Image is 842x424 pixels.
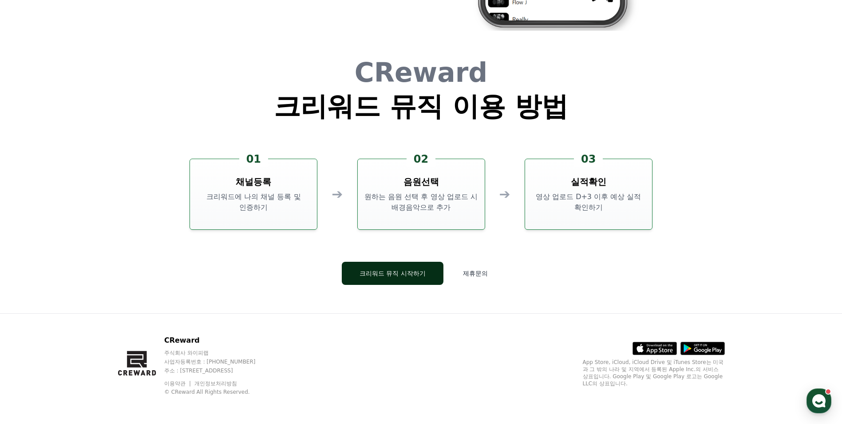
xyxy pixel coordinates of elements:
h3: 음원선택 [403,176,439,188]
button: 크리워드 뮤직 시작하기 [342,262,443,285]
p: 영상 업로드 D+3 이후 예상 실적 확인하기 [529,192,648,213]
p: 주소 : [STREET_ADDRESS] [164,367,273,374]
div: 01 [239,152,268,166]
p: 원하는 음원 선택 후 영상 업로드 시 배경음악으로 추가 [361,192,481,213]
div: 03 [574,152,603,166]
p: App Store, iCloud, iCloud Drive 및 iTunes Store는 미국과 그 밖의 나라 및 지역에서 등록된 Apple Inc.의 서비스 상표입니다. Goo... [583,359,725,387]
div: ➔ [499,186,510,202]
a: 설정 [115,282,170,304]
div: 02 [407,152,435,166]
h1: 크리워드 뮤직 이용 방법 [274,93,568,120]
div: ➔ [332,186,343,202]
p: 크리워드에 나의 채널 등록 및 인증하기 [194,192,313,213]
h3: 실적확인 [571,176,606,188]
span: 설정 [137,295,148,302]
p: 사업자등록번호 : [PHONE_NUMBER] [164,358,273,365]
a: 이용약관 [164,380,192,387]
p: CReward [164,335,273,346]
p: 주식회사 와이피랩 [164,349,273,356]
button: 제휴문의 [451,262,500,285]
a: 개인정보처리방침 [194,380,237,387]
p: © CReward All Rights Reserved. [164,388,273,396]
span: 홈 [28,295,33,302]
a: 홈 [3,282,59,304]
span: 대화 [81,296,92,303]
h3: 채널등록 [236,176,271,188]
h1: CReward [274,59,568,86]
a: 대화 [59,282,115,304]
